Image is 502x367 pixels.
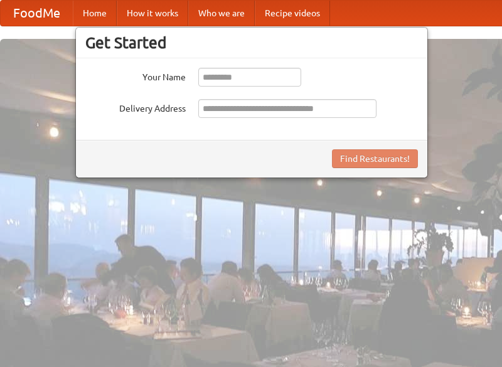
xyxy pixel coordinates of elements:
label: Delivery Address [85,99,186,115]
a: Who we are [188,1,255,26]
label: Your Name [85,68,186,83]
button: Find Restaurants! [332,149,418,168]
a: Home [73,1,117,26]
a: FoodMe [1,1,73,26]
a: How it works [117,1,188,26]
a: Recipe videos [255,1,330,26]
h3: Get Started [85,33,418,52]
